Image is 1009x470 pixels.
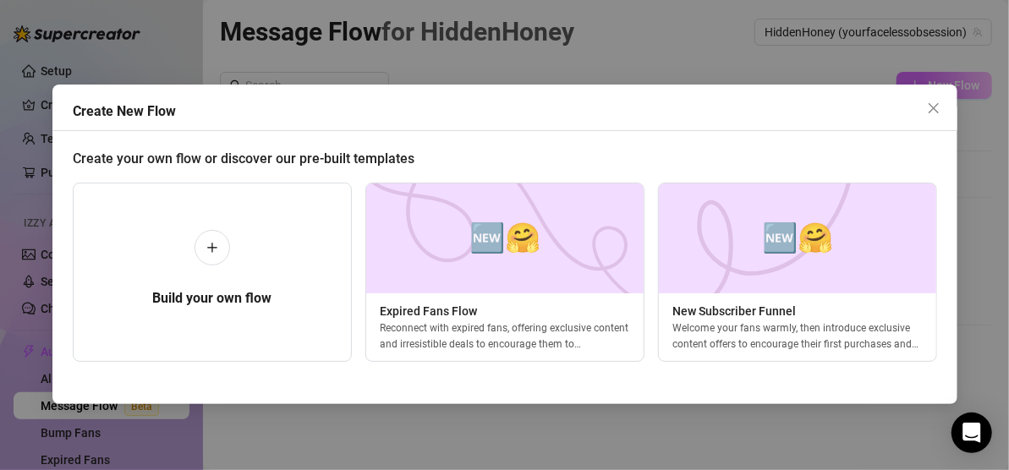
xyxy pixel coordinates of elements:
[73,150,414,167] span: Create your own flow or discover our pre-built templates
[365,302,643,320] span: Expired Fans Flow
[951,413,992,453] div: Open Intercom Messenger
[206,242,217,254] span: plus
[920,101,947,115] span: Close
[365,320,643,351] div: Reconnect with expired fans, offering exclusive content and irresistible deals to encourage them ...
[152,288,271,309] h5: Build your own flow
[920,95,947,122] button: Close
[761,216,832,260] span: 🆕🤗
[469,216,540,260] span: 🆕🤗
[73,101,957,122] div: Create New Flow
[927,101,940,115] span: close
[658,302,935,320] span: New Subscriber Funnel
[658,320,935,351] div: Welcome your fans warmly, then introduce exclusive content offers to encourage their first purcha...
